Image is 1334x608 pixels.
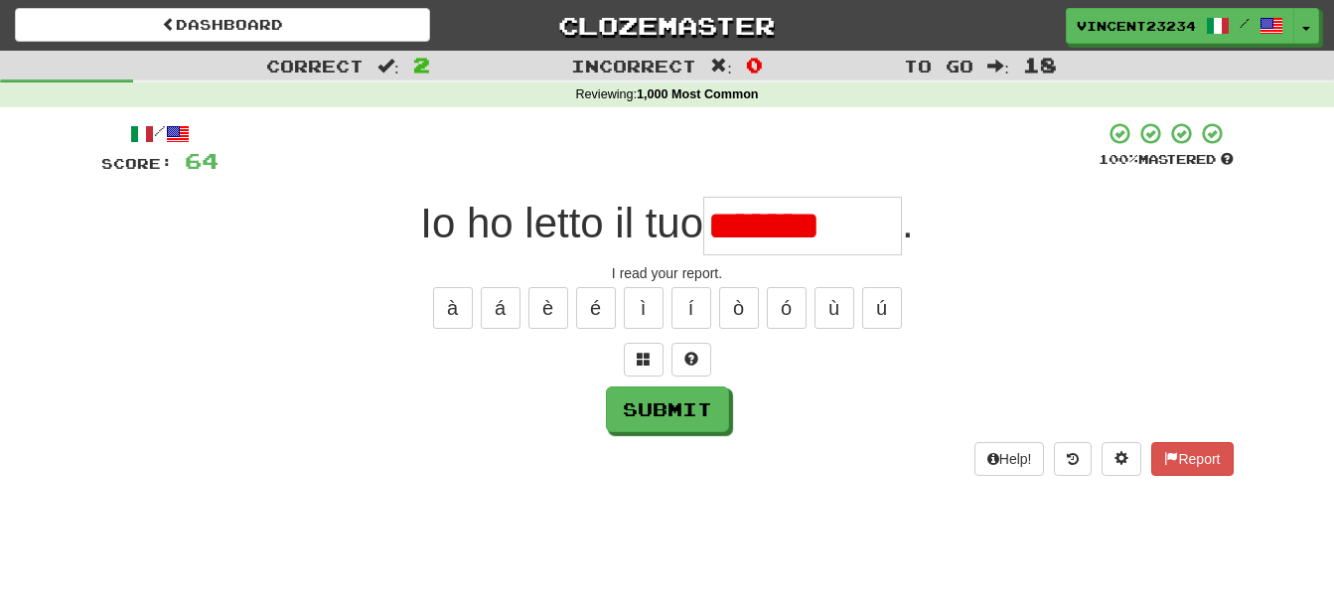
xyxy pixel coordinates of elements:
span: : [710,58,732,75]
button: Switch sentence to multiple choice alt+p [624,343,664,377]
span: 2 [413,53,430,76]
div: Mastered [1099,151,1234,169]
button: ò [719,287,759,329]
button: ú [862,287,902,329]
span: 64 [185,148,219,173]
button: é [576,287,616,329]
span: 0 [746,53,763,76]
span: Correct [266,56,364,76]
strong: 1,000 Most Common [637,87,758,101]
button: á [481,287,520,329]
button: ó [767,287,807,329]
button: Round history (alt+y) [1054,442,1092,476]
span: To go [904,56,973,76]
span: . [902,200,914,246]
span: Vincent23234 [1077,17,1196,35]
span: : [987,58,1009,75]
button: Help! [974,442,1045,476]
button: Report [1151,442,1233,476]
span: Io ho letto il tuo [420,200,703,246]
span: Score: [101,155,173,172]
button: ì [624,287,664,329]
a: Clozemaster [460,8,875,43]
button: Single letter hint - you only get 1 per sentence and score half the points! alt+h [671,343,711,377]
span: / [1240,16,1250,30]
div: / [101,121,219,146]
span: 100 % [1099,151,1138,167]
div: I read your report. [101,263,1234,283]
span: : [377,58,399,75]
button: à [433,287,473,329]
button: è [528,287,568,329]
button: ù [815,287,854,329]
span: Incorrect [571,56,696,76]
button: í [671,287,711,329]
a: Vincent23234 / [1066,8,1294,44]
button: Submit [606,386,729,432]
a: Dashboard [15,8,430,42]
span: 18 [1023,53,1057,76]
